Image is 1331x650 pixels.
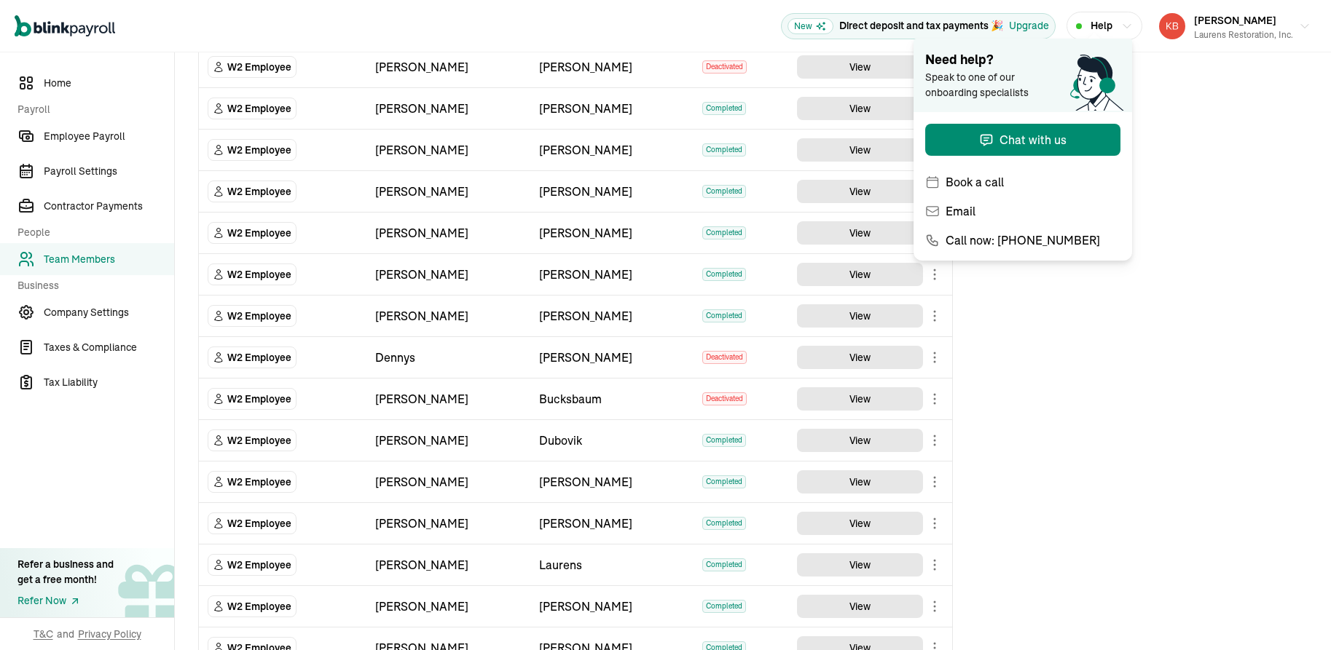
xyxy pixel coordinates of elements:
nav: Global [15,5,115,47]
div: Chat with us [979,131,1067,148]
div: Laurens Restoration, Inc. [1194,28,1293,41]
span: Need help? [925,50,1120,70]
span: Speak to one of our onboarding specialists [925,71,1029,99]
span: Help [1091,18,1112,33]
button: Email [925,197,1120,226]
span: [PERSON_NAME] [1194,14,1276,27]
button: Call now: [PHONE_NUMBER] [925,226,1120,255]
button: Chat with us [925,124,1120,156]
button: Book a call [925,167,1120,197]
div: Upgrade [1009,18,1049,33]
iframe: Chat Widget [1088,493,1331,650]
span: New [788,18,833,34]
p: Direct deposit and tax payments 🎉 [839,18,1003,33]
